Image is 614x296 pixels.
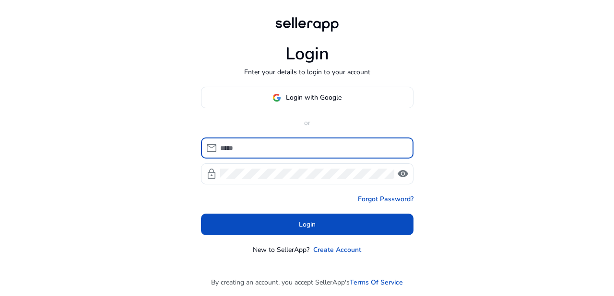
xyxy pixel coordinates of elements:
a: Create Account [313,245,361,255]
a: Terms Of Service [350,277,403,287]
p: Enter your details to login to your account [244,67,370,77]
span: Login [299,219,316,229]
button: Login with Google [201,87,413,108]
span: visibility [397,168,409,180]
h1: Login [285,44,329,64]
p: or [201,118,413,128]
a: Forgot Password? [358,194,413,204]
span: lock [206,168,217,180]
p: New to SellerApp? [253,245,309,255]
button: Login [201,214,413,235]
span: Login with Google [286,92,342,102]
span: mail [206,142,217,154]
img: google-logo.svg [272,93,281,102]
